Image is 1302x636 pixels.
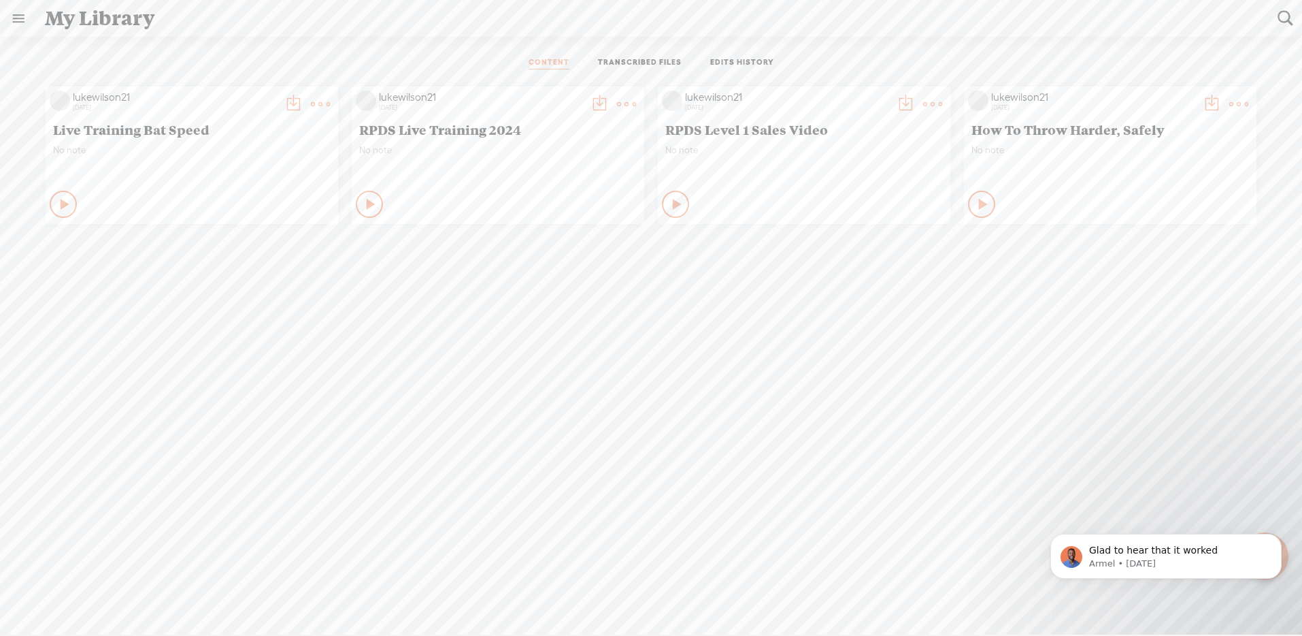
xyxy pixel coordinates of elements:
img: videoLoading.png [50,91,70,111]
span: No note [971,144,1249,156]
a: CONTENT [529,57,569,69]
div: [DATE] [991,104,1195,112]
span: How To Throw Harder, Safely [971,121,1249,138]
div: lukewilson21 [685,91,889,104]
span: No note [665,144,943,156]
img: videoLoading.png [356,91,376,111]
div: [DATE] [73,104,277,112]
div: lukewilson21 [379,91,583,104]
div: [DATE] [379,104,583,112]
span: No note [53,144,331,156]
div: [DATE] [685,104,889,112]
img: videoLoading.png [662,91,682,111]
div: lukewilson21 [991,91,1195,104]
div: lukewilson21 [73,91,277,104]
span: Live Training Bat Speed [53,121,331,138]
span: RPDS Live Training 2024 [359,121,637,138]
div: My Library [35,1,1268,36]
img: videoLoading.png [968,91,988,111]
a: TRANSCRIBED FILES [598,57,682,69]
a: EDITS HISTORY [710,57,774,69]
iframe: Intercom notifications message [1030,505,1302,628]
span: RPDS Level 1 Sales Video [665,121,943,138]
span: No note [359,144,637,156]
